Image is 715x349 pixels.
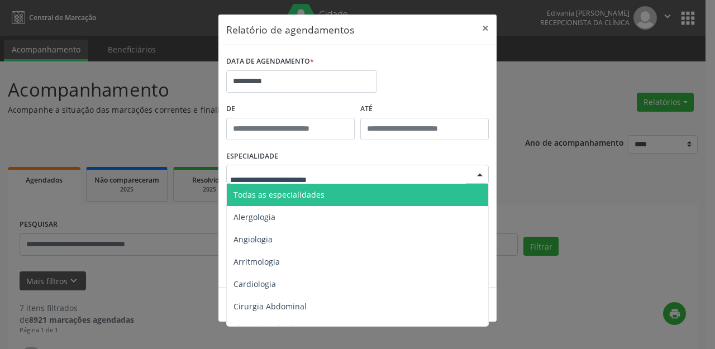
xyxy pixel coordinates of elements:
[233,212,275,222] span: Alergologia
[360,101,489,118] label: ATÉ
[233,279,276,289] span: Cardiologia
[474,15,497,42] button: Close
[233,323,302,334] span: Cirurgia Bariatrica
[233,301,307,312] span: Cirurgia Abdominal
[226,101,355,118] label: De
[226,53,314,70] label: DATA DE AGENDAMENTO
[233,256,280,267] span: Arritmologia
[233,189,325,200] span: Todas as especialidades
[226,22,354,37] h5: Relatório de agendamentos
[233,234,273,245] span: Angiologia
[226,148,278,165] label: ESPECIALIDADE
